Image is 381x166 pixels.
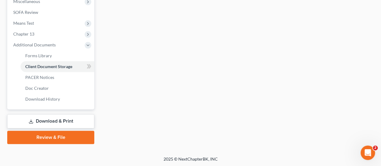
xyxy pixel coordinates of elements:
a: Download & Print [7,114,94,128]
span: 2 [373,146,378,150]
span: Means Test [13,20,34,26]
a: PACER Notices [20,72,94,83]
span: PACER Notices [25,75,54,80]
span: SOFA Review [13,10,38,15]
a: SOFA Review [8,7,94,18]
span: Forms Library [25,53,52,58]
span: Doc Creator [25,86,49,91]
span: Additional Documents [13,42,56,47]
a: Forms Library [20,50,94,61]
iframe: Intercom live chat [361,146,375,160]
a: Review & File [7,131,94,144]
a: Client Document Storage [20,61,94,72]
span: Download History [25,96,60,102]
span: Client Document Storage [25,64,72,69]
a: Doc Creator [20,83,94,94]
a: Download History [20,94,94,105]
span: Chapter 13 [13,31,34,36]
